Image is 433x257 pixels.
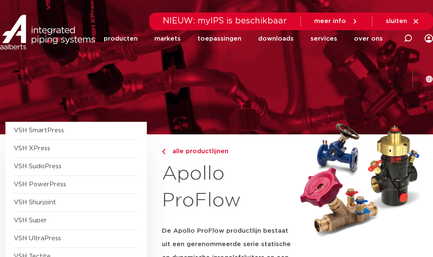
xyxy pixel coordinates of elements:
[314,18,359,25] a: meer info
[14,235,61,242] a: VSH UltraPress
[14,145,50,152] a: VSH XPress
[14,163,61,170] a: VSH SudoPress
[386,18,407,24] span: sluiten
[104,23,138,55] a: producten
[163,17,287,25] span: NIEUW: myIPS is beschikbaar
[310,23,337,55] a: services
[14,127,64,134] a: VSH SmartPress
[14,199,56,206] a: VSH Shurjoint
[162,146,292,157] a: alle productlijnen
[14,217,47,224] a: VSH Super
[386,18,420,25] a: sluiten
[197,23,241,55] a: toepassingen
[104,23,383,55] nav: Menu
[154,23,181,55] a: markets
[258,23,294,55] a: downloads
[162,161,292,214] h1: Apollo ProFlow
[167,148,228,154] span: alle productlijnen
[14,181,66,188] a: VSH PowerPress
[354,23,383,55] a: over ons
[162,149,165,154] img: chevron-right.svg
[425,29,433,48] div: my IPS
[314,18,346,24] span: meer info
